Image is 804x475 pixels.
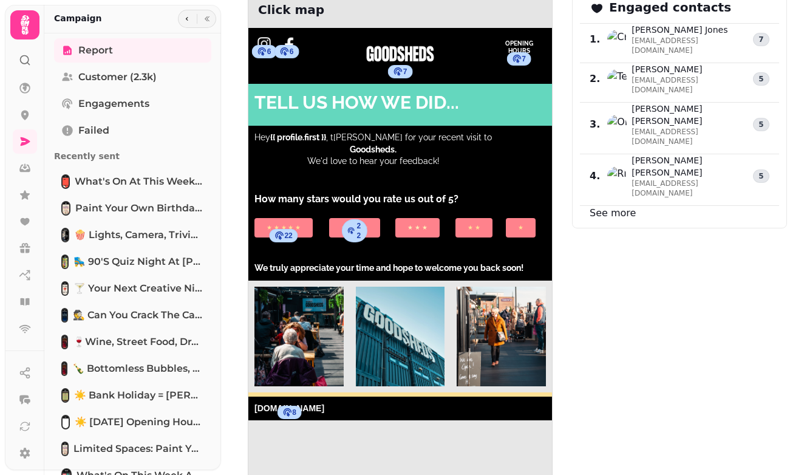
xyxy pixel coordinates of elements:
a: Engagements [54,92,211,116]
span: [PERSON_NAME] for your recent visit to [333,132,492,154]
span: 22 [355,221,362,241]
img: Olivia Clements [607,115,627,134]
span: 8 [292,408,296,417]
img: 🍾 Bottomless Bubbles, Drag, & Beaujolais Fun at Albert Hall - BOOK NOW!🍾 [63,363,66,375]
a: See more [590,207,636,219]
span: 6 [267,47,271,56]
a: 🛼 90's Quiz Night at Albert Hall - WEDNESDAY FROM 7PM! 💿🛼 90's Quiz Night at [PERSON_NAME] - [DAT... [54,250,211,274]
span: 2 . [590,72,600,86]
img: ☀️ Bank Holiday = Albert Hall is OPEN ALL WEEK! [63,389,68,402]
span: What's On At This Week at [GEOGRAPHIC_DATA] 🤩 [75,174,204,189]
a: ☀️ Bank Holiday = Albert Hall is OPEN ALL WEEK!☀️ Bank Holiday = [PERSON_NAME] is OPEN ALL WEEK! [54,383,211,408]
img: ☀️ August Bank Holiday Opening Hours – We’re OPEN on Monday! 🙌 [63,416,69,428]
span: [PERSON_NAME] Jones [632,24,746,36]
span: Customer (2.3k) [78,70,157,84]
span: [PERSON_NAME] [632,63,746,75]
span: 🛼 90's Quiz Night at [PERSON_NAME] - [DATE] FROM 7PM! 💿 [73,255,204,269]
img: 🛼 90's Quiz Night at Albert Hall - WEDNESDAY FROM 7PM! 💿 [63,256,67,268]
span: ★ ★ ★ [407,224,428,231]
span: ★ ★ [468,224,480,231]
a: 🍷Wine, Street Food, Drag, & Beaujolais Fun at Albert Hall - BOOK NOW!🍷🍷Wine, Street Food, Drag, &... [54,330,211,354]
img: 🍷Wine, Street Food, Drag, & Beaujolais Fun at Albert Hall - BOOK NOW!🍷 [63,336,67,348]
a: 🕵️ Can you crack the case? Murder Mystery Night at Newport Market🕵️ Can you crack the case? Murde... [54,303,211,327]
img: Terry null [607,69,627,89]
span: Limited Spaces: Paint Your Own Birthday Plate with Craft Sea 🎨 [73,442,204,456]
span: [PERSON_NAME] [PERSON_NAME] [632,103,746,127]
a: ★ ★ [455,218,492,237]
a: ★ ★ ★ [395,218,440,237]
a: Limited Spaces: Paint Your Own Birthday Plate with Craft Sea 🎨Limited Spaces: Paint Your Own Birt... [54,437,211,461]
span: ☀️ [DATE] Opening Hours – We’re OPEN [DATE]! 🙌 [75,415,204,429]
p: Recently sent [54,145,211,167]
span: [EMAIL_ADDRESS][DOMAIN_NAME] [632,75,746,95]
span: 22 [284,231,292,241]
span: 1 . [590,32,600,47]
span: Paint Your Own Birthday Plate with Craft Sea 🎨 [75,201,204,216]
a: 🍾 Bottomless Bubbles, Drag, & Beaujolais Fun at Albert Hall - BOOK NOW!🍾🍾 Bottomless Bubbles, Dra... [54,357,211,381]
span: Engagements [78,97,149,111]
span: ★ ★ ★ ★ [341,224,368,231]
span: [EMAIL_ADDRESS][DOMAIN_NAME] [632,127,746,146]
img: 🍸 Your next creative night out is here – Paint & Sip on 11th Sept! [63,282,67,295]
a: What's On At This Week at Newport Market 🤩What's On At This Week at [GEOGRAPHIC_DATA] 🤩 [54,169,211,194]
div: 5 [753,72,769,86]
span: [EMAIL_ADDRESS][DOMAIN_NAME] [632,179,746,198]
img: What's On At This Week at Newport Market 🤩 [63,176,69,188]
span: 🍾 Bottomless Bubbles, Drag, & Beaujolais Fun at [PERSON_NAME] - BOOK NOW!🍾 [72,361,204,376]
img: Facebook [277,34,296,53]
span: How many stars would you rate us out of 5? [254,193,458,205]
div: 5 [753,118,769,131]
span: [EMAIL_ADDRESS][DOMAIN_NAME] [632,36,746,55]
img: Richard Griffith [607,166,627,186]
span: OPENING HOURS [505,40,533,54]
span: 7 [522,54,526,64]
span: 7 [403,67,407,77]
span: Report [78,43,113,58]
a: Report [54,38,211,63]
strong: We truly appreciate your time and hope to welcome you back soon! [254,263,523,273]
img: Instagram [254,34,274,53]
img: 🕵️ Can you crack the case? Murder Mystery Night at Newport Market [63,309,67,321]
span: TELL US HOW WE DID... [254,92,459,113]
a: Paint Your Own Birthday Plate with Craft Sea 🎨Paint Your Own Birthday Plate with Craft Sea 🎨 [54,196,211,220]
span: 🍷Wine, Street Food, Drag, & Beaujolais Fun at [PERSON_NAME] - BOOK NOW!🍷 [73,335,205,349]
a: ★ ★ ★ ★ ★ [254,218,313,237]
a: Customer (2.3k) [54,65,211,89]
span: ★ ★ ★ ★ ★ [267,224,301,231]
span: 4 . [590,169,600,183]
strong: {{ profile.first }} [270,132,326,142]
img: Chloe Jones [607,30,627,49]
span: ★ [518,224,523,231]
span: 🕵️ Can you crack the case? Murder Mystery Night at [GEOGRAPHIC_DATA] [73,308,204,323]
a: OPENING HOURS [492,34,546,61]
a: 🍸 Your next creative night out is here – Paint & Sip on 11th Sept!🍸 Your next creative night out ... [54,276,211,301]
p: , t [254,132,492,155]
span: 🍿 Lights, Camera, Trivia! Movie Quiz Night at Goodsheds [74,228,204,242]
div: 5 [753,169,769,183]
span: 🍸 Your next creative night out is here – Paint & Sip on [DATE]! [73,281,204,296]
a: [DOMAIN_NAME] [254,403,324,413]
strong: Goodsheds. [350,145,397,154]
a: ★ ★ ★ ★ [329,218,380,237]
a: 🍿 Lights, Camera, Trivia! Movie Quiz Night at Goodsheds🍿 Lights, Camera, Trivia! Movie Quiz Night... [54,223,211,247]
img: Paint Your Own Birthday Plate with Craft Sea 🎨 [63,202,69,214]
span: [PERSON_NAME] [PERSON_NAME] [632,154,746,179]
span: We'd love to hear your feedback! [307,156,440,166]
h2: Campaign [54,12,102,24]
a: ☀️ August Bank Holiday Opening Hours – We’re OPEN on Monday! 🙌☀️ [DATE] Opening Hours – We’re OPE... [54,410,211,434]
img: 🍿 Lights, Camera, Trivia! Movie Quiz Night at Goodsheds [63,229,68,241]
span: 3 . [590,117,600,132]
img: Limited Spaces: Paint Your Own Birthday Plate with Craft Sea 🎨 [63,443,67,455]
span: 6 [290,47,294,56]
span: ☀️ Bank Holiday = [PERSON_NAME] is OPEN ALL WEEK! [74,388,204,403]
div: 7 [753,33,769,46]
span: Failed [78,123,109,138]
a: ★ [506,218,536,237]
a: Failed [54,118,211,143]
span: Hey [254,132,270,142]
